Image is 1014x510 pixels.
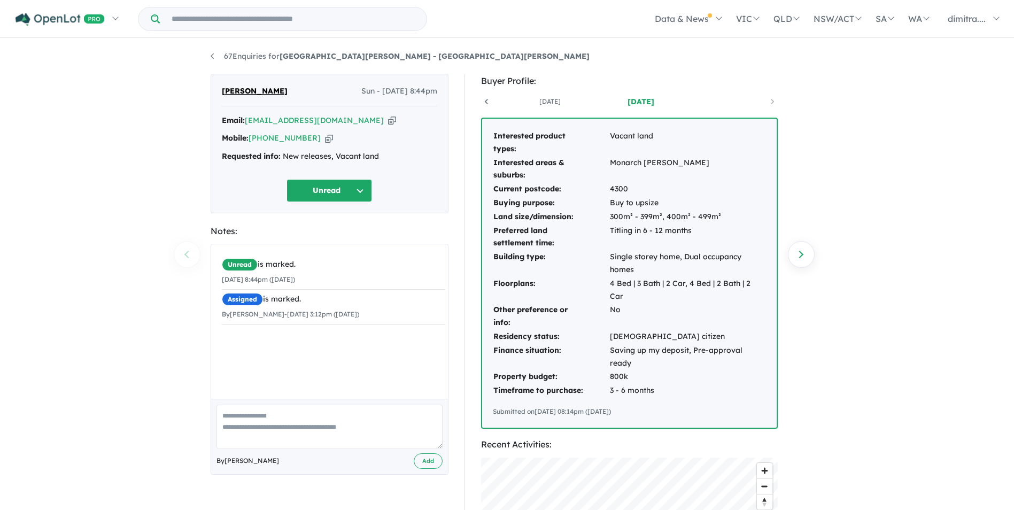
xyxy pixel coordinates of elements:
td: Titling in 6 - 12 months [609,224,766,251]
img: Openlot PRO Logo White [16,13,105,26]
strong: Mobile: [222,133,249,143]
div: is marked. [222,293,445,306]
td: Residency status: [493,330,609,344]
td: Preferred land settlement time: [493,224,609,251]
td: Monarch [PERSON_NAME] [609,156,766,183]
td: Building type: [493,250,609,277]
div: is marked. [222,258,445,271]
a: [DATE] [505,96,595,107]
span: Unread [222,258,258,271]
div: New releases, Vacant land [222,150,437,163]
div: Recent Activities: [481,437,778,452]
td: Vacant land [609,129,766,156]
span: Assigned [222,293,263,306]
span: dimitra.... [948,13,986,24]
button: Copy [388,115,396,126]
a: [DATE] [595,96,686,107]
button: Copy [325,133,333,144]
a: [PHONE_NUMBER] [249,133,321,143]
td: 3 - 6 months [609,384,766,398]
td: Finance situation: [493,344,609,370]
td: Single storey home, Dual occupancy homes [609,250,766,277]
td: No [609,303,766,330]
button: Zoom out [757,478,772,494]
div: Notes: [211,224,448,238]
td: Floorplans: [493,277,609,304]
button: Reset bearing to north [757,494,772,509]
td: Saving up my deposit, Pre-approval ready [609,344,766,370]
strong: Email: [222,115,245,125]
td: Interested product types: [493,129,609,156]
td: [DEMOGRAPHIC_DATA] citizen [609,330,766,344]
input: Try estate name, suburb, builder or developer [162,7,424,30]
button: Add [414,453,443,469]
small: By [PERSON_NAME] - [DATE] 3:12pm ([DATE]) [222,310,359,318]
small: [DATE] 8:44pm ([DATE]) [222,275,295,283]
td: Land size/dimension: [493,210,609,224]
td: Buying purpose: [493,196,609,210]
span: Sun - [DATE] 8:44pm [361,85,437,98]
div: Buyer Profile: [481,74,778,88]
a: 67Enquiries for[GEOGRAPHIC_DATA][PERSON_NAME] - [GEOGRAPHIC_DATA][PERSON_NAME] [211,51,590,61]
td: 4 Bed | 3 Bath | 2 Car, 4 Bed | 2 Bath | 2 Car [609,277,766,304]
td: 800k [609,370,766,384]
div: Submitted on [DATE] 08:14pm ([DATE]) [493,406,766,417]
button: Zoom in [757,463,772,478]
span: By [PERSON_NAME] [216,455,279,466]
td: Other preference or info: [493,303,609,330]
span: [PERSON_NAME] [222,85,288,98]
a: [EMAIL_ADDRESS][DOMAIN_NAME] [245,115,384,125]
button: Unread [287,179,372,202]
td: Property budget: [493,370,609,384]
span: Zoom out [757,479,772,494]
nav: breadcrumb [211,50,804,63]
td: 300m² - 399m², 400m² - 499m² [609,210,766,224]
strong: [GEOGRAPHIC_DATA][PERSON_NAME] - [GEOGRAPHIC_DATA][PERSON_NAME] [280,51,590,61]
strong: Requested info: [222,151,281,161]
td: Buy to upsize [609,196,766,210]
td: Current postcode: [493,182,609,196]
td: Interested areas & suburbs: [493,156,609,183]
td: 4300 [609,182,766,196]
td: Timeframe to purchase: [493,384,609,398]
